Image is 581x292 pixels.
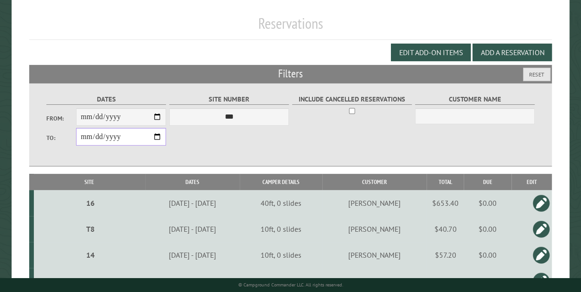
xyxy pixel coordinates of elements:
th: Site [34,174,145,190]
button: Reset [523,68,550,81]
div: 4 [38,276,144,286]
label: Customer Name [415,94,535,105]
div: [DATE] - [DATE] [147,224,238,234]
td: 10ft, 0 slides [240,242,322,268]
th: Due [464,174,511,190]
div: [DATE] - [DATE] [147,198,238,208]
h1: Reservations [29,14,552,40]
div: 14 [38,250,144,260]
th: Dates [145,174,240,190]
label: To: [46,133,77,142]
td: 10ft, 0 slides [240,216,322,242]
label: From: [46,114,77,123]
td: 40ft, 0 slides [240,190,322,216]
td: [PERSON_NAME] [322,216,427,242]
label: Site Number [169,94,289,105]
td: [PERSON_NAME] [322,242,427,268]
h2: Filters [29,65,552,83]
div: [DATE] - [DATE] [147,250,238,260]
td: $40.70 [427,216,464,242]
div: T8 [38,224,144,234]
td: $653.40 [427,190,464,216]
td: $0.00 [464,242,511,268]
th: Customer [322,174,427,190]
td: [PERSON_NAME] [322,190,427,216]
td: $0.00 [464,216,511,242]
small: © Campground Commander LLC. All rights reserved. [238,282,343,288]
label: Dates [46,94,166,105]
div: 16 [38,198,144,208]
button: Add a Reservation [472,44,552,61]
th: Total [427,174,464,190]
label: Include Cancelled Reservations [292,94,412,105]
th: Camper Details [240,174,322,190]
button: Edit Add-on Items [391,44,471,61]
th: Edit [511,174,552,190]
td: $57.20 [427,242,464,268]
td: $0.00 [464,190,511,216]
div: [DATE] - [DATE] [147,276,238,286]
